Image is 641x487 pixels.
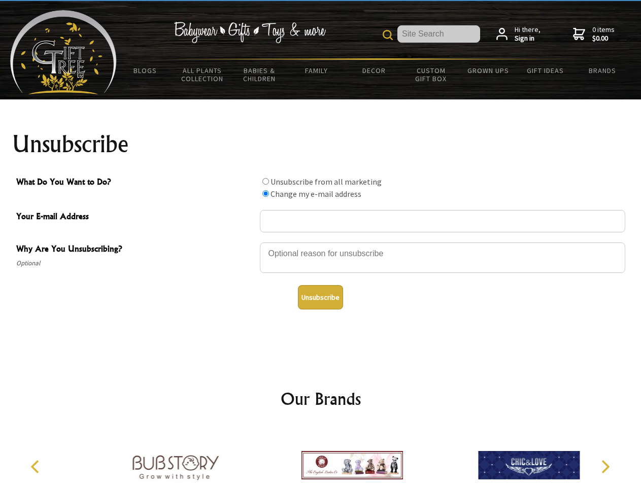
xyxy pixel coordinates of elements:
label: Unsubscribe from all marketing [271,177,382,187]
button: Unsubscribe [298,285,343,309]
a: Gift Ideas [517,60,574,81]
input: What Do You Want to Do? [262,178,269,185]
h2: Our Brands [20,387,621,411]
span: Optional [16,257,255,269]
a: Family [288,60,346,81]
a: BLOGS [117,60,174,81]
span: Why Are You Unsubscribing? [16,242,255,257]
a: 0 items$0.00 [573,25,615,43]
input: Site Search [397,25,480,43]
a: Hi there,Sign in [496,25,541,43]
a: Decor [345,60,402,81]
input: What Do You Want to Do? [262,190,269,197]
a: Babies & Children [231,60,288,89]
span: Your E-mail Address [16,210,255,225]
a: Custom Gift Box [402,60,460,89]
a: All Plants Collection [174,60,231,89]
img: Babyware - Gifts - Toys and more... [10,10,117,94]
span: 0 items [592,25,615,43]
input: Your E-mail Address [260,210,625,232]
span: Hi there, [515,25,541,43]
strong: $0.00 [592,34,615,43]
button: Previous [25,456,48,478]
label: Change my e-mail address [271,189,361,199]
a: Grown Ups [459,60,517,81]
h1: Unsubscribe [12,132,629,156]
img: Babywear - Gifts - Toys & more [174,22,326,43]
strong: Sign in [515,34,541,43]
button: Next [594,456,616,478]
a: Brands [574,60,631,81]
span: What Do You Want to Do? [16,176,255,190]
img: product search [383,30,393,40]
textarea: Why Are You Unsubscribing? [260,242,625,273]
